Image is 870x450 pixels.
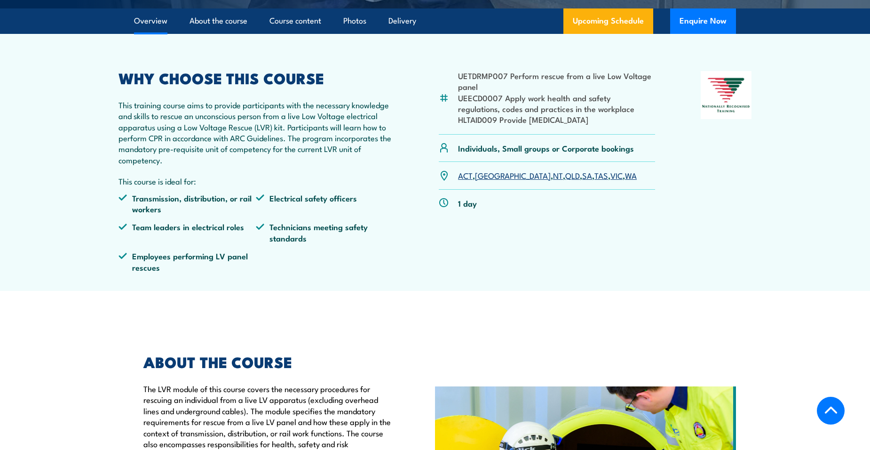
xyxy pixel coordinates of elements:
[119,176,393,186] p: This course is ideal for:
[388,8,416,33] a: Delivery
[134,8,167,33] a: Overview
[458,92,655,114] li: UEECD0007 Apply work health and safety regulations, codes and practices in the workplace
[610,169,623,181] a: VIC
[119,193,256,215] li: Transmission, distribution, or rail workers
[256,221,393,243] li: Technicians meeting safety standards
[458,198,477,209] p: 1 day
[190,8,247,33] a: About the course
[119,99,393,165] p: This training course aims to provide participants with the necessary knowledge and skills to resc...
[553,169,563,181] a: NT
[269,8,321,33] a: Course content
[458,170,637,181] p: , , , , , , ,
[563,8,653,34] a: Upcoming Schedule
[119,71,393,84] h2: WHY CHOOSE THIS COURSE
[670,8,736,34] button: Enquire Now
[475,169,551,181] a: [GEOGRAPHIC_DATA]
[119,250,256,273] li: Employees performing LV panel rescues
[625,169,637,181] a: WA
[458,114,655,125] li: HLTAID009 Provide [MEDICAL_DATA]
[458,169,473,181] a: ACT
[458,70,655,92] li: UETDRMP007 Perform rescue from a live Low Voltage panel
[701,71,751,119] img: Nationally Recognised Training logo.
[143,355,392,368] h2: ABOUT THE COURSE
[119,221,256,243] li: Team leaders in electrical roles
[565,169,580,181] a: QLD
[594,169,608,181] a: TAS
[343,8,366,33] a: Photos
[256,193,393,215] li: Electrical safety officers
[582,169,592,181] a: SA
[458,143,634,153] p: Individuals, Small groups or Corporate bookings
